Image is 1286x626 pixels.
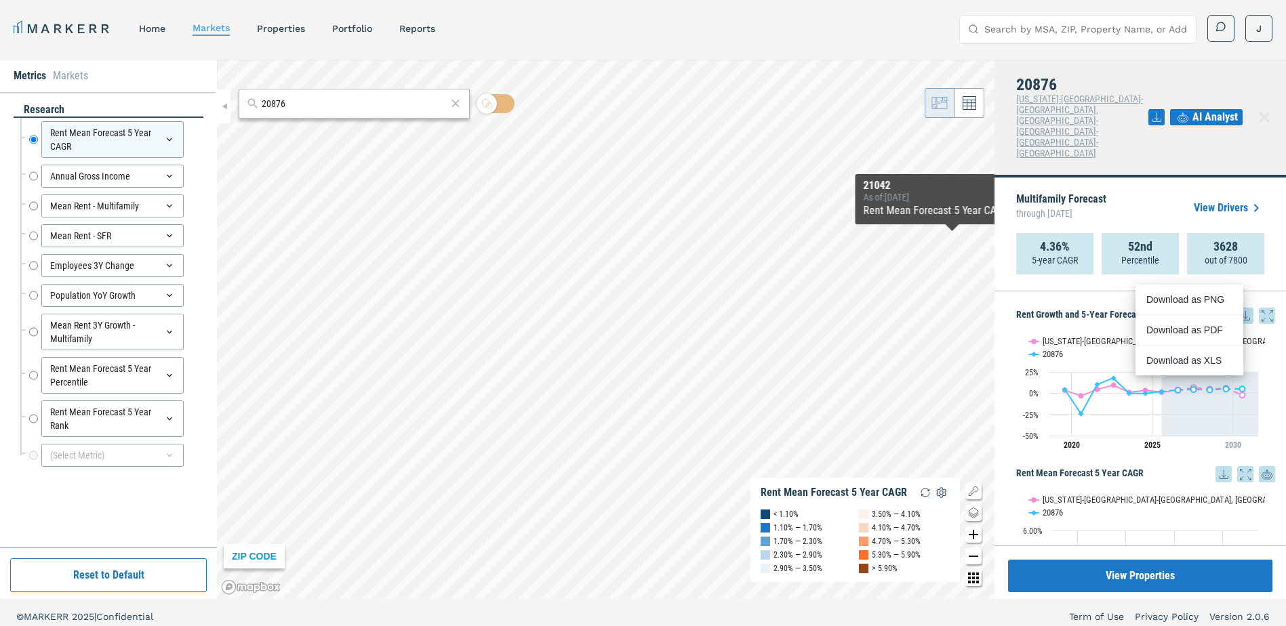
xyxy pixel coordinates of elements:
[872,507,921,521] div: 3.50% — 4.10%
[224,544,285,568] div: ZIP CODE
[1069,610,1124,623] a: Term of Use
[72,611,96,622] span: 2025 |
[41,284,184,307] div: Population YoY Growth
[965,526,982,543] button: Zoom in map button
[96,611,153,622] span: Confidential
[864,203,1041,219] div: Rent Mean Forecast 5 Year CAGR :
[24,611,72,622] span: MARKERR
[41,444,184,467] div: (Select Metric)
[1095,381,1100,387] path: Thursday, 29 Jul, 20:00, 10.24. 20876.
[1040,240,1070,253] strong: 4.36%
[193,22,230,33] a: markets
[1016,308,1275,324] h5: Rent Growth and 5-Year Forecast
[1240,386,1245,392] path: Monday, 29 Jul, 20:00, 5.04. 20876.
[1207,387,1213,392] path: Saturday, 29 Jul, 20:00, 3.9. 20876.
[1127,391,1132,396] path: Saturday, 29 Jul, 20:00, -0.34. 20876.
[14,102,203,118] div: research
[1176,388,1181,393] path: Wednesday, 29 Jul, 20:00, 3.66. 20876.
[1225,440,1241,450] tspan: 2030
[399,23,435,34] a: reports
[1256,22,1262,35] span: J
[1191,387,1197,392] path: Thursday, 29 Jul, 20:00, 4.3. 20876.
[1079,393,1084,398] path: Wednesday, 29 Jul, 20:00, -3.18. Washington-Arlington-Alexandria, DC-VA-MD-WV.
[1016,194,1106,222] p: Multifamily Forecast
[872,548,921,562] div: 5.30% — 5.90%
[1029,507,1064,518] button: Show 20876
[1029,336,1208,346] button: Show Washington-Arlington-Alexandria, DC-VA-MD-WV
[262,97,447,111] input: Search by MSA or ZIP Code
[1032,253,1078,267] p: 5-year CAGR
[1136,315,1243,346] div: Download as PDF
[965,548,982,564] button: Zoom out map button
[1079,411,1084,417] path: Wednesday, 29 Jul, 20:00, -24.31. 20876.
[1121,253,1159,267] p: Percentile
[1008,560,1272,592] button: View Properties
[1023,411,1039,420] text: -25%
[1023,432,1039,441] text: -50%
[1136,346,1243,375] div: Download as XLS
[872,521,921,535] div: 4.10% — 4.70%
[41,194,184,217] div: Mean Rent - Multifamily
[773,535,822,548] div: 1.70% — 2.30%
[41,121,184,158] div: Rent Mean Forecast 5 Year CAGR
[773,507,799,521] div: < 1.10%
[1016,324,1275,459] div: Rent Growth and 5-Year Forecast. Highcharts interactive chart.
[1136,285,1243,315] div: Download as PNG
[773,562,822,575] div: 2.90% — 3.50%
[1146,293,1224,306] div: Download as PNG
[1029,389,1039,398] text: 0%
[864,192,1041,203] div: As of : [DATE]
[1224,386,1229,392] path: Sunday, 29 Jul, 20:00, 4.91. 20876.
[41,254,184,277] div: Employees 3Y Change
[1176,386,1245,393] g: 20876, line 4 of 4 with 5 data points.
[1209,610,1270,623] a: Version 2.0.6
[1213,240,1238,253] strong: 3628
[1135,610,1199,623] a: Privacy Policy
[872,562,898,575] div: > 5.90%
[1016,324,1265,459] svg: Interactive chart
[1025,368,1039,377] text: 25%
[773,521,822,535] div: 1.10% — 1.70%
[1016,205,1106,222] span: through [DATE]
[1111,375,1117,381] path: Friday, 29 Jul, 20:00, 17.67. 20876.
[221,579,281,595] a: Mapbox logo
[217,60,994,599] canvas: Map
[1016,466,1275,482] h5: Rent Mean Forecast 5 Year CAGR
[41,357,184,394] div: Rent Mean Forecast 5 Year Percentile
[872,535,921,548] div: 4.70% — 5.30%
[41,165,184,188] div: Annual Gross Income
[864,180,1041,192] div: 21042
[761,486,907,499] div: Rent Mean Forecast 5 Year CAGR
[1064,440,1080,450] tspan: 2020
[1146,354,1224,367] div: Download as XLS
[41,314,184,350] div: Mean Rent 3Y Growth - Multifamily
[984,16,1188,43] input: Search by MSA, ZIP, Property Name, or Address
[1146,323,1224,337] div: Download as PDF
[41,224,184,247] div: Mean Rent - SFR
[1029,495,1208,505] button: Show Washington-Arlington-Alexandria, DC-VA-MD-WV
[773,548,822,562] div: 2.30% — 2.90%
[14,19,112,38] a: MARKERR
[1016,93,1143,159] span: [US_STATE]-[GEOGRAPHIC_DATA]-[GEOGRAPHIC_DATA], [GEOGRAPHIC_DATA]-[GEOGRAPHIC_DATA]-[GEOGRAPHIC_D...
[1240,392,1245,398] path: Monday, 29 Jul, 20:00, -2.31. Washington-Arlington-Alexandria, DC-VA-MD-WV.
[14,68,46,84] li: Metrics
[1205,253,1247,267] p: out of 7800
[864,180,1041,219] div: Map Tooltip Content
[41,400,184,437] div: Rent Mean Forecast 5 Year Rank
[1144,440,1161,450] tspan: 2025
[139,23,165,34] a: home
[53,68,88,84] li: Markets
[1023,526,1043,536] text: 6.00%
[257,23,305,34] a: properties
[1128,240,1152,253] strong: 52nd
[1062,387,1068,392] path: Monday, 29 Jul, 20:00, 4.22. 20876.
[10,558,207,592] button: Reset to Default
[933,484,950,501] img: Settings
[1192,109,1238,125] span: AI Analyst
[332,23,372,34] a: Portfolio
[1194,200,1264,216] a: View Drivers
[917,484,933,501] img: Reload Legend
[1159,389,1165,394] path: Tuesday, 29 Jul, 20:00, 1.92. 20876.
[965,570,982,586] button: Other options map button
